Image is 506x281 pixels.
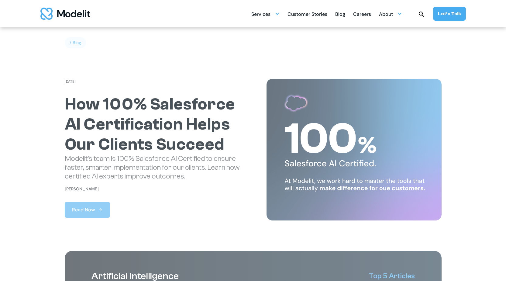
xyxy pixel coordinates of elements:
[65,37,86,48] div: / Blog
[379,8,402,20] div: About
[72,206,95,213] div: Read Now
[251,8,280,20] div: Services
[369,272,415,281] h3: Top 5 Articles
[40,8,90,20] img: modelit logo
[251,9,270,21] div: Services
[65,94,240,154] h1: How 100% Salesforce AI Certification Helps Our Clients Succeed
[287,8,327,20] a: Customer Stories
[40,8,90,20] a: home
[65,154,240,181] p: Modelit's team is 100% Salesforce AI Certified to ensure faster, smarter implementation for our c...
[379,9,393,21] div: About
[65,202,110,218] a: Read Now
[98,207,103,212] img: arrow right
[335,9,345,21] div: Blog
[353,8,371,20] a: Careers
[65,186,99,192] div: [PERSON_NAME]
[353,9,371,21] div: Careers
[433,7,466,21] a: Let’s Talk
[65,79,76,85] div: [DATE]
[287,9,327,21] div: Customer Stories
[335,8,345,20] a: Blog
[438,10,461,17] div: Let’s Talk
